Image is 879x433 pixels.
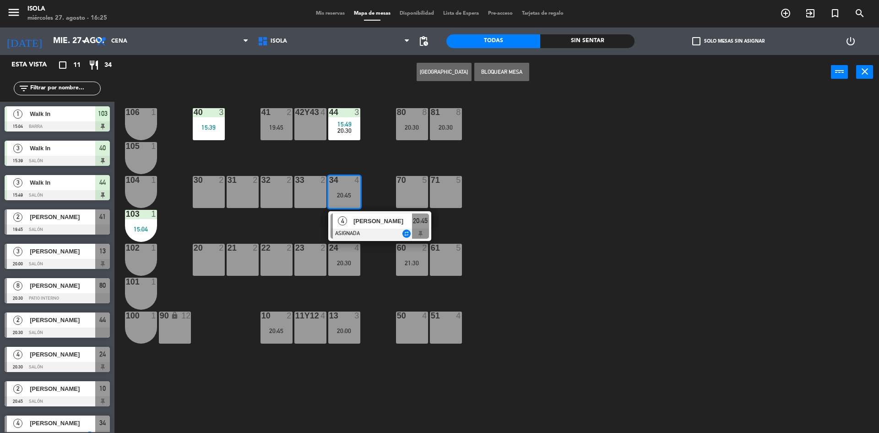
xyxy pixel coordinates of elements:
i: crop_square [57,60,68,71]
div: 23 [295,244,296,252]
button: [GEOGRAPHIC_DATA] [417,63,472,81]
div: 42y43 [295,108,296,116]
div: Todas [446,34,540,48]
div: 2 [287,244,292,252]
span: [PERSON_NAME] [353,216,412,226]
div: 1 [151,108,157,116]
span: Walk In [30,178,95,187]
i: arrow_drop_down [78,36,89,47]
span: Pre-acceso [483,11,517,16]
i: search [854,8,865,19]
div: 1 [151,176,157,184]
div: 20:45 [328,192,360,198]
div: 4 [354,244,360,252]
div: 1 [151,312,157,320]
button: close [856,65,873,79]
span: 24 [99,349,106,360]
span: 20:30 [337,127,352,134]
span: [PERSON_NAME] [30,247,95,256]
div: 41 [261,108,262,116]
div: 32 [261,176,262,184]
div: 4 [320,312,326,320]
div: 3 [354,312,360,320]
i: menu [7,5,21,19]
div: 34 [329,176,330,184]
div: 1 [151,142,157,150]
label: Solo mesas sin asignar [692,37,765,45]
div: 2 [320,176,326,184]
span: [PERSON_NAME] [30,212,95,222]
i: exit_to_app [805,8,816,19]
div: 4 [456,312,461,320]
span: 34 [99,417,106,428]
div: 33 [295,176,296,184]
span: check_box_outline_blank [692,37,700,45]
input: Filtrar por nombre... [29,83,100,93]
span: 3 [13,247,22,256]
div: 11y12 [295,312,296,320]
span: 4 [13,419,22,428]
i: add_circle_outline [780,8,791,19]
span: [PERSON_NAME] [30,281,95,290]
div: miércoles 27. agosto - 16:25 [27,14,107,23]
div: 12 [181,312,190,320]
div: Sin sentar [540,34,634,48]
div: 8 [422,108,428,116]
div: 2 [253,176,258,184]
div: 2 [219,176,224,184]
div: 5 [456,244,461,252]
div: 4 [422,312,428,320]
span: Cena [111,38,127,44]
button: menu [7,5,21,22]
div: 5 [456,176,461,184]
span: Mapa de mesas [349,11,395,16]
span: 34 [104,60,112,71]
div: 19:45 [260,124,293,131]
span: 15:49 [337,121,352,128]
div: 15:39 [193,124,225,131]
span: Isola [271,38,287,44]
div: 2 [287,312,292,320]
div: 20:30 [328,260,360,266]
div: 1 [151,210,157,218]
div: 2 [253,244,258,252]
span: 11 [73,60,81,71]
span: [PERSON_NAME] [30,384,95,394]
span: 4 [338,216,347,225]
div: 44 [329,108,330,116]
div: 2 [219,244,224,252]
div: 21:30 [396,260,428,266]
span: 2 [13,384,22,394]
i: lock [171,312,179,319]
div: 24 [329,244,330,252]
span: [PERSON_NAME] [30,350,95,359]
div: 2 [287,108,292,116]
div: 20:30 [430,124,462,131]
button: Bloquear Mesa [474,63,529,81]
div: 13 [329,312,330,320]
i: power_input [834,66,845,77]
i: power_settings_new [845,36,856,47]
span: 3 [13,178,22,187]
span: Walk In [30,109,95,119]
span: pending_actions [418,36,429,47]
div: 2 [287,176,292,184]
span: Lista de Espera [439,11,483,16]
div: 4 [320,108,326,116]
span: Walk In [30,143,95,153]
span: 1 [13,110,22,119]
